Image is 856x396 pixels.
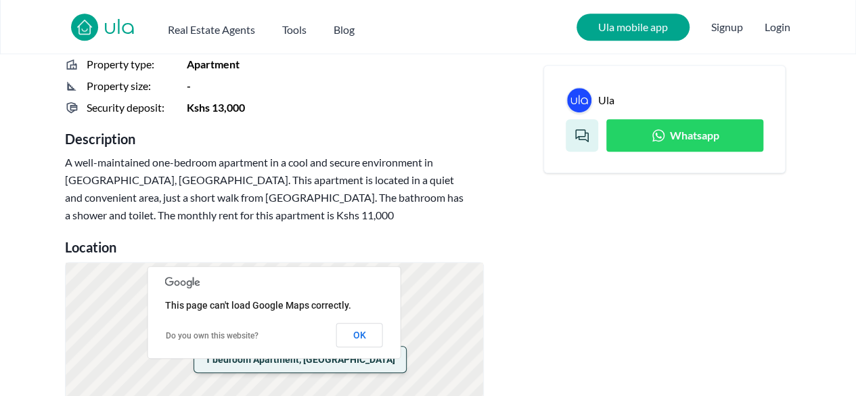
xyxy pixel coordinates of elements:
[65,154,468,224] h3: A well-maintained one-bedroom apartment in a cool and secure environment in [GEOGRAPHIC_DATA], [G...
[282,16,307,38] button: Tools
[334,22,355,38] h2: Blog
[87,100,164,116] span: Security deposit:
[168,16,382,38] nav: Main
[711,14,743,41] span: Signup
[606,119,763,152] a: Whatsapp
[598,92,614,108] a: Ula
[566,87,592,113] a: Ula
[87,56,154,72] span: Property type:
[669,127,719,144] span: Whatsapp
[577,14,690,41] a: Ula mobile app
[104,16,135,41] a: ula
[168,16,255,38] button: Real Estate Agents
[205,353,395,366] span: 1 bedroom Apartment, [GEOGRAPHIC_DATA]
[336,323,383,347] button: OK
[168,22,255,38] h2: Real Estate Agents
[765,19,790,35] button: Login
[282,22,307,38] h2: Tools
[65,129,484,148] h2: Description
[165,300,351,311] span: This page can't load Google Maps correctly.
[87,78,151,94] span: Property size:
[334,16,355,38] a: Blog
[65,238,484,257] h2: Location
[567,88,591,112] img: Ula
[166,331,258,340] a: Do you own this website?
[187,78,191,94] span: -
[187,56,240,72] span: Apartment
[187,100,245,116] span: Kshs 13,000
